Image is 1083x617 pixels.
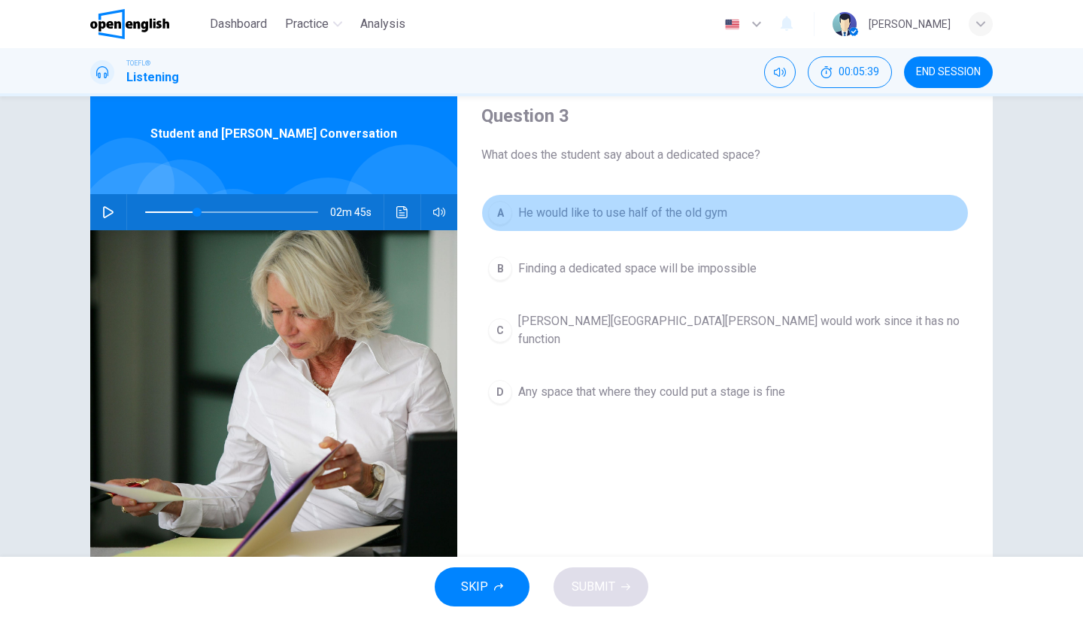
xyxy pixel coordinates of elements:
[330,194,384,230] span: 02m 45s
[518,383,785,401] span: Any space that where they could put a stage is fine
[435,567,529,606] button: SKIP
[481,104,969,128] h4: Question 3
[518,312,962,348] span: [PERSON_NAME][GEOGRAPHIC_DATA][PERSON_NAME] would work since it has no function
[461,576,488,597] span: SKIP
[90,230,457,597] img: Student and Dean Conversation
[808,56,892,88] div: Hide
[904,56,993,88] button: END SESSION
[481,146,969,164] span: What does the student say about a dedicated space?
[839,66,879,78] span: 00:05:39
[354,11,411,38] button: Analysis
[808,56,892,88] button: 00:05:39
[204,11,273,38] button: Dashboard
[360,15,405,33] span: Analysis
[518,260,757,278] span: Finding a dedicated space will be impossible
[390,194,414,230] button: Click to see the audio transcription
[723,19,742,30] img: en
[126,68,179,87] h1: Listening
[488,201,512,225] div: A
[869,15,951,33] div: [PERSON_NAME]
[210,15,267,33] span: Dashboard
[518,204,727,222] span: He would like to use half of the old gym
[916,66,981,78] span: END SESSION
[481,194,969,232] button: AHe would like to use half of the old gym
[150,125,397,143] span: Student and [PERSON_NAME] Conversation
[764,56,796,88] div: Mute
[488,380,512,404] div: D
[488,318,512,342] div: C
[488,257,512,281] div: B
[481,305,969,355] button: C[PERSON_NAME][GEOGRAPHIC_DATA][PERSON_NAME] would work since it has no function
[279,11,348,38] button: Practice
[285,15,329,33] span: Practice
[126,58,150,68] span: TOEFL®
[90,9,204,39] a: OpenEnglish logo
[481,250,969,287] button: BFinding a dedicated space will be impossible
[481,373,969,411] button: DAny space that where they could put a stage is fine
[90,9,169,39] img: OpenEnglish logo
[833,12,857,36] img: Profile picture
